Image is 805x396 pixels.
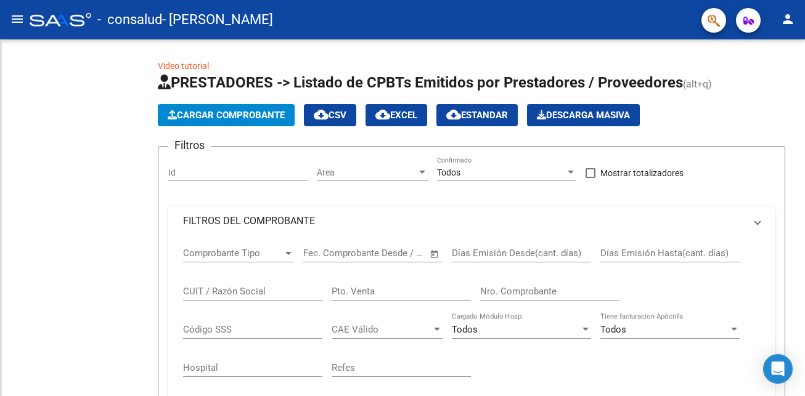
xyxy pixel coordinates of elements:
span: (alt+q) [683,78,712,90]
span: CSV [314,110,346,121]
button: CSV [304,104,356,126]
button: Estandar [436,104,518,126]
span: CAE Válido [332,324,431,335]
span: Estandar [446,110,508,121]
div: Open Intercom Messenger [763,354,793,384]
span: EXCEL [375,110,417,121]
mat-expansion-panel-header: FILTROS DEL COMPROBANTE [168,206,775,236]
span: Cargar Comprobante [168,110,285,121]
span: - consalud [97,6,162,33]
input: End date [354,248,414,259]
mat-panel-title: FILTROS DEL COMPROBANTE [183,214,745,228]
a: Video tutorial [158,61,209,71]
span: Descarga Masiva [537,110,630,121]
mat-icon: person [780,12,795,26]
button: EXCEL [366,104,427,126]
span: - [PERSON_NAME] [162,6,273,33]
h3: Filtros [168,137,211,154]
span: Todos [600,324,626,335]
button: Descarga Masiva [527,104,640,126]
input: Start date [303,248,343,259]
span: PRESTADORES -> Listado de CPBTs Emitidos por Prestadores / Proveedores [158,74,683,91]
button: Cargar Comprobante [158,104,295,126]
span: Todos [437,168,460,177]
mat-icon: menu [10,12,25,26]
span: Todos [452,324,478,335]
button: Open calendar [428,247,442,261]
mat-icon: cloud_download [314,107,329,122]
mat-icon: cloud_download [375,107,390,122]
span: Area [317,168,417,178]
span: Comprobante Tipo [183,248,283,259]
span: Mostrar totalizadores [600,166,684,180]
mat-icon: cloud_download [446,107,461,122]
app-download-masive: Descarga masiva de comprobantes (adjuntos) [527,104,640,126]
